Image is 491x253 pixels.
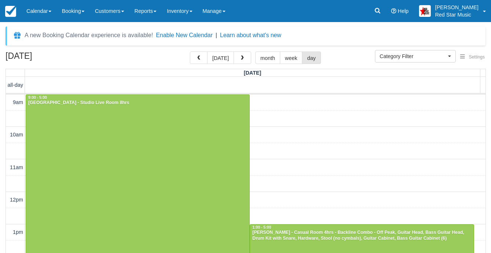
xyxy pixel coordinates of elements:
[6,51,98,65] h2: [DATE]
[13,99,23,105] span: 9am
[156,32,213,39] button: Enable New Calendar
[28,96,47,100] span: 9:00 - 5:00
[207,51,234,64] button: [DATE]
[28,100,248,106] div: [GEOGRAPHIC_DATA] - Studio Live Room 8hrs
[302,51,321,64] button: day
[216,32,217,38] span: |
[255,51,280,64] button: month
[10,164,23,170] span: 11am
[456,52,489,63] button: Settings
[375,50,456,63] button: Category Filter
[252,225,271,229] span: 1:00 - 5:00
[398,8,409,14] span: Help
[469,54,485,60] span: Settings
[244,70,261,76] span: [DATE]
[8,82,23,88] span: all-day
[252,230,472,242] div: [PERSON_NAME] - Casual Room 4hrs - Backline Combo - Off Peak, Guitar Head, Bass Guitar Head, Drum...
[419,5,431,17] img: A2
[435,4,479,11] p: [PERSON_NAME]
[391,8,396,14] i: Help
[10,197,23,203] span: 12pm
[10,132,23,138] span: 10am
[380,53,446,60] span: Category Filter
[13,229,23,235] span: 1pm
[220,32,281,38] a: Learn about what's new
[5,6,16,17] img: checkfront-main-nav-mini-logo.png
[25,31,153,40] div: A new Booking Calendar experience is available!
[435,11,479,18] p: Red Star Music
[280,51,303,64] button: week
